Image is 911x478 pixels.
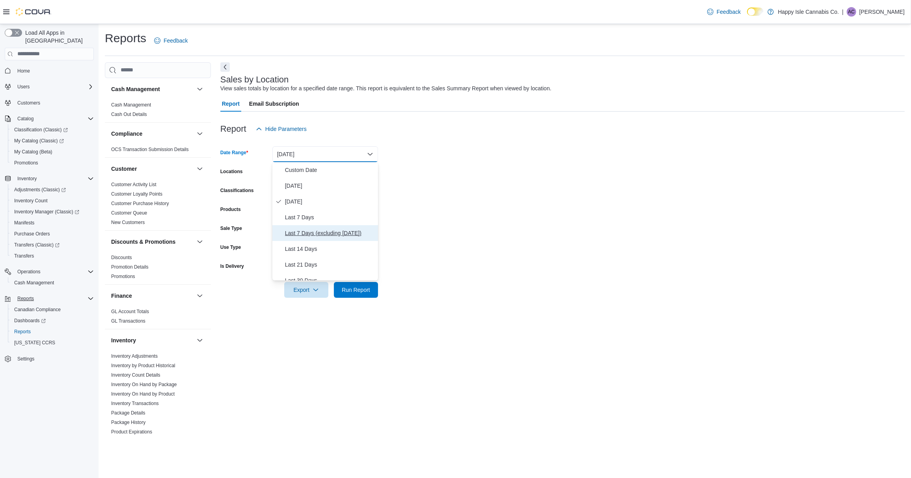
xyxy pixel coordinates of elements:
h3: Inventory [111,336,136,344]
h3: Sales by Location [220,75,289,84]
div: Amy Carachelo [847,7,856,17]
label: Products [220,206,241,213]
a: Feedback [704,4,744,20]
div: View sales totals by location for a specified date range. This report is equivalent to the Sales ... [220,84,551,93]
span: Canadian Compliance [11,305,94,314]
span: Dashboards [11,316,94,325]
span: Last 21 Days [285,260,375,269]
span: Inventory On Hand by Product [111,391,175,397]
label: Locations [220,168,243,175]
button: Inventory [195,336,205,345]
span: Inventory [14,174,94,183]
span: Adjustments (Classic) [14,187,66,193]
span: Classification (Classic) [11,125,94,134]
p: [PERSON_NAME] [859,7,905,17]
span: Promotions [11,158,94,168]
span: Cash Management [11,278,94,288]
a: Customer Loyalty Points [111,191,162,197]
a: Classification (Classic) [8,124,97,135]
button: Hide Parameters [253,121,310,137]
button: Customer [195,164,205,174]
label: Date Range [220,149,248,156]
button: [DATE] [272,146,378,162]
span: Last 30 Days [285,276,375,285]
button: Run Report [334,282,378,298]
a: Package Details [111,410,145,416]
span: Users [14,82,94,91]
span: Inventory Manager (Classic) [11,207,94,217]
span: My Catalog (Classic) [11,136,94,146]
label: Use Type [220,244,241,250]
a: Canadian Compliance [11,305,64,314]
a: Adjustments (Classic) [11,185,69,194]
a: Discounts [111,255,132,260]
h3: Report [220,124,246,134]
button: Users [2,81,97,92]
span: My Catalog (Classic) [14,138,64,144]
span: Dashboards [14,317,46,324]
span: Email Subscription [249,96,299,112]
a: Cash Management [11,278,57,288]
span: Home [14,66,94,76]
span: New Customers [111,219,145,226]
a: Inventory On Hand by Product [111,391,175,397]
span: Purchase Orders [11,229,94,239]
a: Dashboards [11,316,49,325]
span: Settings [14,354,94,364]
span: Cash Management [111,102,151,108]
a: My Catalog (Classic) [11,136,67,146]
span: Discounts [111,254,132,261]
a: Package History [111,420,145,425]
button: Inventory [2,173,97,184]
span: Canadian Compliance [14,306,61,313]
span: Reports [14,294,94,303]
span: Promotions [14,160,38,166]
span: Inventory by Product Historical [111,362,175,369]
span: Inventory On Hand by Package [111,381,177,388]
a: Transfers (Classic) [11,240,63,250]
a: Inventory Transactions [111,401,159,406]
a: My Catalog (Beta) [11,147,56,157]
button: Users [14,82,33,91]
button: [US_STATE] CCRS [8,337,97,348]
span: Package Details [111,410,145,416]
button: Compliance [195,129,205,138]
span: Feedback [717,8,741,16]
span: Manifests [14,220,34,226]
a: [US_STATE] CCRS [11,338,58,347]
span: Catalog [14,114,94,123]
button: Compliance [111,130,194,138]
a: Adjustments (Classic) [8,184,97,195]
h3: Compliance [111,130,142,138]
span: Adjustments (Classic) [11,185,94,194]
span: Reports [14,329,31,335]
button: Cash Management [111,85,194,93]
a: Inventory Manager (Classic) [8,206,97,217]
a: Cash Out Details [111,112,147,117]
span: Settings [17,356,34,362]
span: Transfers (Classic) [11,240,94,250]
a: Product Expirations [111,429,152,435]
div: Finance [105,307,211,329]
a: Promotions [111,274,135,279]
span: My Catalog (Beta) [11,147,94,157]
button: Home [2,65,97,77]
span: Last 14 Days [285,244,375,254]
span: Custom Date [285,165,375,175]
span: Washington CCRS [11,338,94,347]
span: Inventory [17,176,37,182]
span: Users [17,84,30,90]
a: Classification (Classic) [11,125,71,134]
button: Canadian Compliance [8,304,97,315]
div: Cash Management [105,100,211,122]
label: Classifications [220,187,254,194]
button: Transfers [8,250,97,261]
h3: Cash Management [111,85,160,93]
span: Product Expirations [111,429,152,435]
span: [DATE] [285,197,375,206]
span: GL Transactions [111,318,145,324]
div: Compliance [105,145,211,157]
a: Settings [14,354,37,364]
